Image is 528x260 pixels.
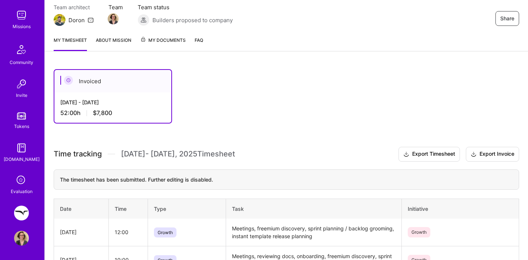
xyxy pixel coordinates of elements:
span: Team [108,3,123,11]
span: Team architect [54,3,94,11]
td: Meetings, freemium discovery, sprint planning / backlog grooming, instant template release planning [226,219,401,246]
span: Builders proposed to company [152,16,233,24]
th: Type [148,199,226,219]
span: Growth [154,227,176,237]
a: Freed: Growth and PLG PM [12,206,31,220]
a: About Mission [96,36,131,51]
img: tokens [17,112,26,119]
span: Growth [408,227,430,237]
div: 52:00 h [60,109,165,117]
span: [DATE] - [DATE] , 2025 Timesheet [121,149,235,159]
a: User Avatar [12,231,31,246]
span: Share [500,15,514,22]
a: FAQ [195,36,203,51]
img: Builders proposed to company [138,14,149,26]
button: Share [495,11,519,26]
td: 12:00 [108,219,148,246]
span: $7,800 [93,109,112,117]
img: User Avatar [14,231,29,246]
img: Community [13,41,30,58]
div: [DOMAIN_NAME] [4,155,40,163]
img: Invite [14,77,29,91]
i: icon Download [403,151,409,158]
span: Team status [138,3,233,11]
img: Invoiced [64,76,73,85]
span: Time tracking [54,149,102,159]
button: Export Invoice [466,147,519,162]
th: Initiative [402,199,519,219]
i: icon Download [471,151,477,158]
img: teamwork [14,8,29,23]
button: Export Timesheet [398,147,460,162]
div: Missions [13,23,31,30]
span: My Documents [140,36,186,44]
a: Team Member Avatar [108,13,118,25]
img: Team Member Avatar [108,13,119,24]
div: The timesheet has been submitted. Further editing is disabled. [54,169,519,190]
i: icon SelectionTeam [14,173,28,188]
div: Tokens [14,122,29,130]
th: Time [108,199,148,219]
div: Invite [16,91,27,99]
div: [DATE] [60,228,102,236]
img: Team Architect [54,14,65,26]
a: My timesheet [54,36,87,51]
i: icon Mail [88,17,94,23]
th: Date [54,199,109,219]
div: Invoiced [54,70,171,92]
img: guide book [14,141,29,155]
th: Task [226,199,401,219]
div: Doron [68,16,85,24]
img: Freed: Growth and PLG PM [14,206,29,220]
div: Evaluation [11,188,33,195]
div: [DATE] - [DATE] [60,98,165,106]
a: My Documents [140,36,186,51]
div: Community [10,58,33,66]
